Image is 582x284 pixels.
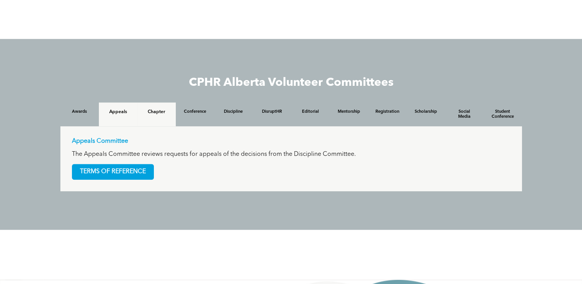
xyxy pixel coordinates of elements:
[298,109,323,114] h4: Editorial
[260,109,284,114] h4: DisruptHR
[490,109,515,119] h4: Student Conference
[337,109,361,114] h4: Mentorship
[67,109,92,114] h4: Awards
[221,109,246,114] h4: Discipline
[72,164,153,179] span: TERMS OF REFERENCE
[72,164,154,180] a: TERMS OF REFERENCE
[106,109,130,115] h4: Appeals
[72,151,510,158] p: The Appeals Committee reviews requests for appeals of the decisions from the Discipline Committee.
[144,109,169,115] h4: Chapter
[375,109,400,114] h4: Registration
[414,109,438,114] h4: Scholarship
[72,138,510,145] p: Appeals Committee
[189,77,394,89] span: CPHR Alberta Volunteer Committees
[183,109,207,114] h4: Conference
[452,109,477,119] h4: Social Media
